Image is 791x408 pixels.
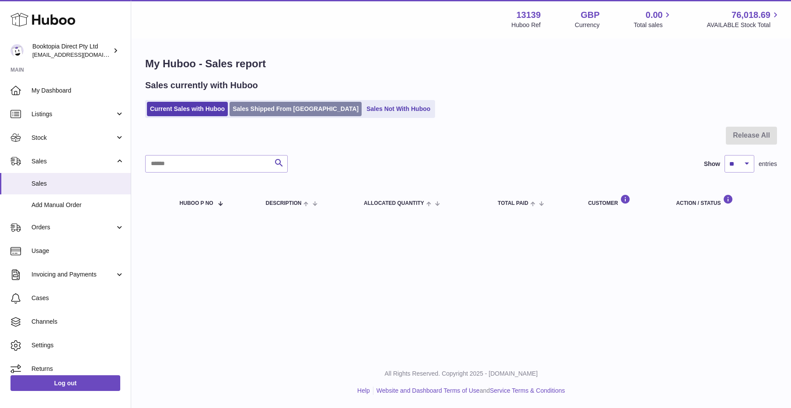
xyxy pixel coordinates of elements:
[31,247,124,255] span: Usage
[32,42,111,59] div: Booktopia Direct Pty Ltd
[32,51,129,58] span: [EMAIL_ADDRESS][DOMAIN_NAME]
[516,9,541,21] strong: 13139
[490,387,565,394] a: Service Terms & Conditions
[707,21,781,29] span: AVAILABLE Stock Total
[364,201,424,206] span: ALLOCATED Quantity
[373,387,565,395] li: and
[31,365,124,373] span: Returns
[145,80,258,91] h2: Sales currently with Huboo
[634,21,673,29] span: Total sales
[646,9,663,21] span: 0.00
[575,21,600,29] div: Currency
[31,201,124,209] span: Add Manual Order
[759,160,777,168] span: entries
[31,110,115,118] span: Listings
[588,194,659,206] div: Customer
[676,194,768,206] div: Action / Status
[31,86,124,95] span: My Dashboard
[147,102,228,116] a: Current Sales with Huboo
[265,201,301,206] span: Description
[31,157,115,166] span: Sales
[581,9,599,21] strong: GBP
[512,21,541,29] div: Huboo Ref
[180,201,213,206] span: Huboo P no
[31,180,124,188] span: Sales
[10,375,120,391] a: Log out
[498,201,528,206] span: Total paid
[31,270,115,279] span: Invoicing and Payments
[732,9,770,21] span: 76,018.69
[230,102,362,116] a: Sales Shipped From [GEOGRAPHIC_DATA]
[31,318,124,326] span: Channels
[10,44,24,57] img: buz@sabweb.com.au
[31,341,124,349] span: Settings
[363,102,433,116] a: Sales Not With Huboo
[707,9,781,29] a: 76,018.69 AVAILABLE Stock Total
[145,57,777,71] h1: My Huboo - Sales report
[704,160,720,168] label: Show
[31,223,115,232] span: Orders
[376,387,480,394] a: Website and Dashboard Terms of Use
[31,134,115,142] span: Stock
[31,294,124,302] span: Cases
[138,370,784,378] p: All Rights Reserved. Copyright 2025 - [DOMAIN_NAME]
[634,9,673,29] a: 0.00 Total sales
[357,387,370,394] a: Help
